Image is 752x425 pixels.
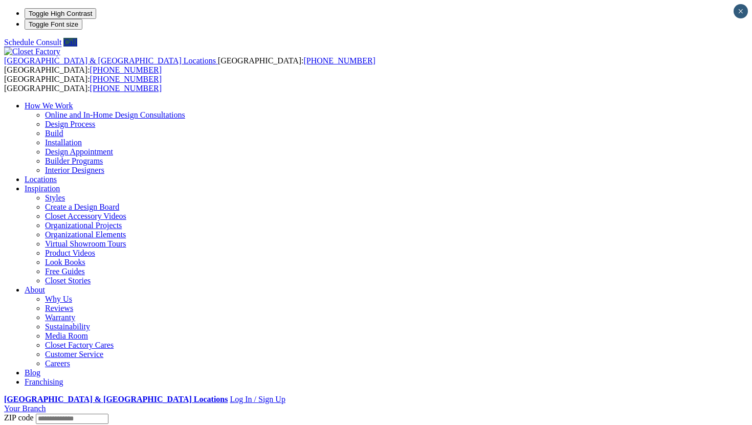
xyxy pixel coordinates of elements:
a: Sustainability [45,322,90,331]
a: Design Appointment [45,147,113,156]
a: [PHONE_NUMBER] [90,75,162,83]
a: [GEOGRAPHIC_DATA] & [GEOGRAPHIC_DATA] Locations [4,395,228,404]
button: Toggle Font size [25,19,82,30]
a: Builder Programs [45,156,103,165]
button: Close [734,4,748,18]
a: Build [45,129,63,138]
a: Closet Stories [45,276,91,285]
a: Inspiration [25,184,60,193]
a: About [25,285,45,294]
a: Installation [45,138,82,147]
a: Media Room [45,331,88,340]
span: ZIP code [4,413,34,422]
a: Organizational Projects [45,221,122,230]
span: [GEOGRAPHIC_DATA]: [GEOGRAPHIC_DATA]: [4,56,375,74]
a: Log In / Sign Up [230,395,285,404]
a: Closet Accessory Videos [45,212,126,220]
a: [PHONE_NUMBER] [303,56,375,65]
a: Why Us [45,295,72,303]
a: Franchising [25,377,63,386]
a: [PHONE_NUMBER] [90,65,162,74]
a: Product Videos [45,249,95,257]
a: Organizational Elements [45,230,126,239]
span: Toggle Font size [29,20,78,28]
a: Free Guides [45,267,85,276]
a: Create a Design Board [45,203,119,211]
a: [GEOGRAPHIC_DATA] & [GEOGRAPHIC_DATA] Locations [4,56,218,65]
a: Online and In-Home Design Consultations [45,110,185,119]
a: Reviews [45,304,73,312]
a: Warranty [45,313,75,322]
img: Closet Factory [4,47,60,56]
span: [GEOGRAPHIC_DATA] & [GEOGRAPHIC_DATA] Locations [4,56,216,65]
input: Enter your Zip code [36,414,108,424]
button: Toggle High Contrast [25,8,96,19]
a: Blog [25,368,40,377]
span: Toggle High Contrast [29,10,92,17]
a: Design Process [45,120,95,128]
a: [PHONE_NUMBER] [90,84,162,93]
span: [GEOGRAPHIC_DATA]: [GEOGRAPHIC_DATA]: [4,75,162,93]
a: Call [63,38,77,47]
a: Closet Factory Cares [45,341,114,349]
a: Look Books [45,258,85,266]
a: Interior Designers [45,166,104,174]
a: Styles [45,193,65,202]
a: How We Work [25,101,73,110]
a: Careers [45,359,70,368]
a: Schedule Consult [4,38,61,47]
a: Your Branch [4,404,46,413]
a: Virtual Showroom Tours [45,239,126,248]
a: Customer Service [45,350,103,359]
a: Locations [25,175,57,184]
